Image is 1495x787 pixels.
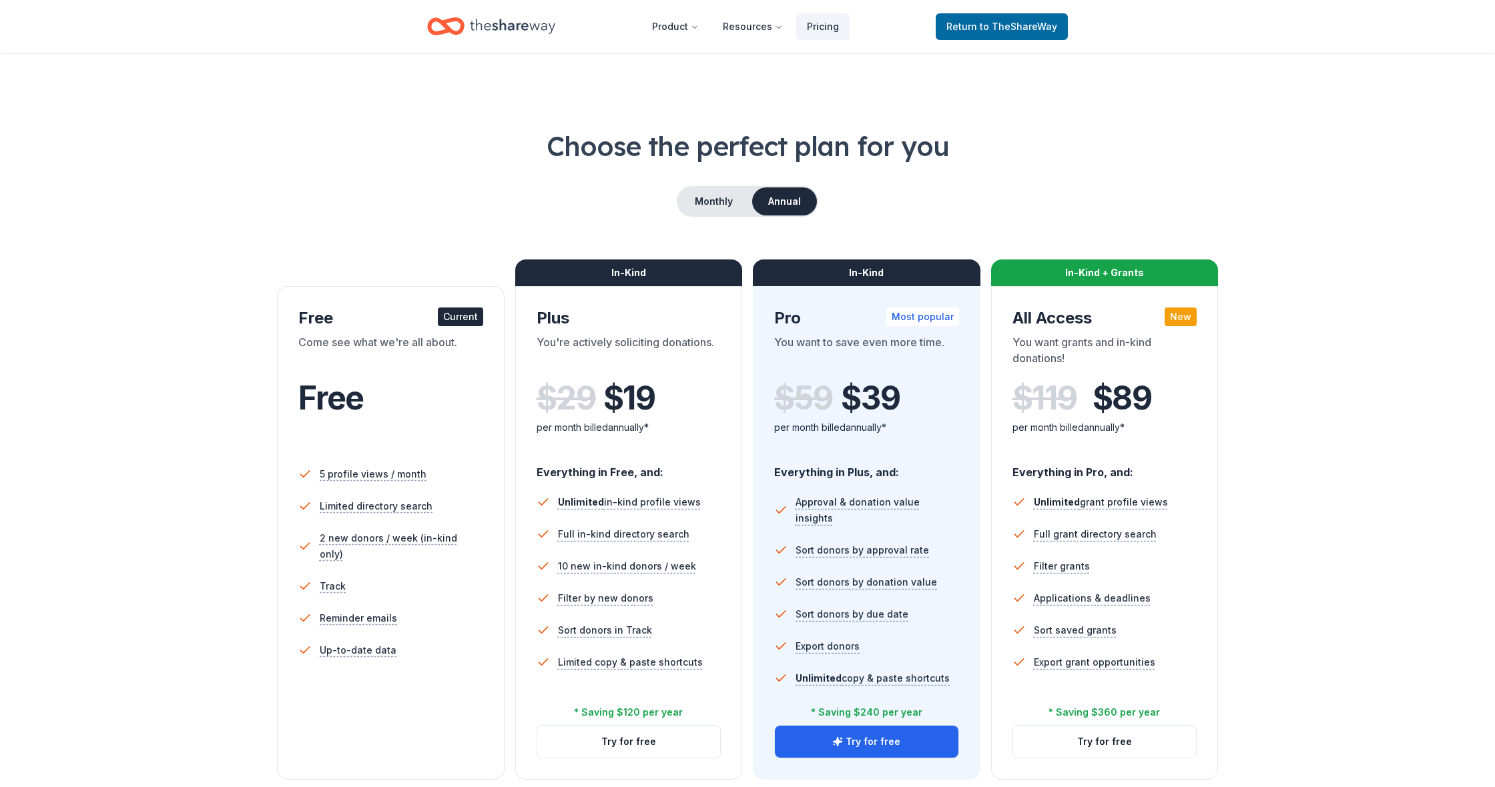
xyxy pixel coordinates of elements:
[117,127,1378,165] h1: Choose the perfect plan for you
[641,13,709,40] button: Product
[1034,590,1151,606] span: Applications & deadlines
[991,259,1219,286] div: In-Kind + Grants
[980,21,1057,32] span: to TheShareWay
[574,704,683,720] div: * Saving $120 per year
[796,542,929,558] span: Sort donors by approval rate
[558,590,653,606] span: Filter by new donors
[438,307,483,326] div: Current
[1012,307,1197,329] div: All Access
[1012,334,1197,371] div: You want grants and in-kind donations!
[537,453,721,481] div: Everything in Free, and:
[753,259,980,286] div: In-Kind
[796,672,950,684] span: copy & paste shortcuts
[796,494,959,526] span: Approval & donation value insights
[427,11,555,42] a: Home
[320,466,426,482] span: 5 profile views / month
[752,187,817,215] button: Annual
[320,578,346,594] span: Track
[841,379,900,417] span: $ 39
[1049,704,1160,720] div: * Saving $360 per year
[1034,526,1157,542] span: Full grant directory search
[603,379,655,417] span: $ 19
[946,19,1057,35] span: Return
[774,334,959,371] div: You want to save even more time.
[1093,379,1152,417] span: $ 89
[298,334,483,371] div: Come see what we're all about.
[796,574,937,590] span: Sort donors by donation value
[774,453,959,481] div: Everything in Plus, and:
[298,378,364,418] span: Free
[298,307,483,329] div: Free
[515,259,743,286] div: In-Kind
[558,496,604,508] span: Unlimited
[1013,726,1197,758] button: Try for free
[558,558,696,574] span: 10 new in-kind donors / week
[1165,307,1197,326] div: New
[774,420,959,436] div: per month billed annually*
[1034,622,1117,638] span: Sort saved grants
[558,526,689,542] span: Full in-kind directory search
[1034,496,1168,508] span: grant profile views
[796,606,908,622] span: Sort donors by due date
[886,307,959,326] div: Most popular
[320,610,397,626] span: Reminder emails
[537,307,721,329] div: Plus
[775,726,958,758] button: Try for free
[796,672,842,684] span: Unlimited
[712,13,794,40] button: Resources
[1012,420,1197,436] div: per month billed annually*
[558,622,652,638] span: Sort donors in Track
[796,638,860,654] span: Export donors
[320,530,483,562] span: 2 new donors / week (in-kind only)
[320,642,396,658] span: Up-to-date data
[796,13,850,40] a: Pricing
[1012,453,1197,481] div: Everything in Pro, and:
[537,726,721,758] button: Try for free
[537,420,721,436] div: per month billed annually*
[774,307,959,329] div: Pro
[678,187,750,215] button: Monthly
[558,654,703,670] span: Limited copy & paste shortcuts
[558,496,701,508] span: in-kind profile views
[811,704,922,720] div: * Saving $240 per year
[641,11,850,42] nav: Main
[936,13,1068,40] a: Returnto TheShareWay
[537,334,721,371] div: You're actively soliciting donations.
[320,498,432,514] span: Limited directory search
[1034,496,1080,508] span: Unlimited
[1034,558,1090,574] span: Filter grants
[1034,654,1155,670] span: Export grant opportunities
